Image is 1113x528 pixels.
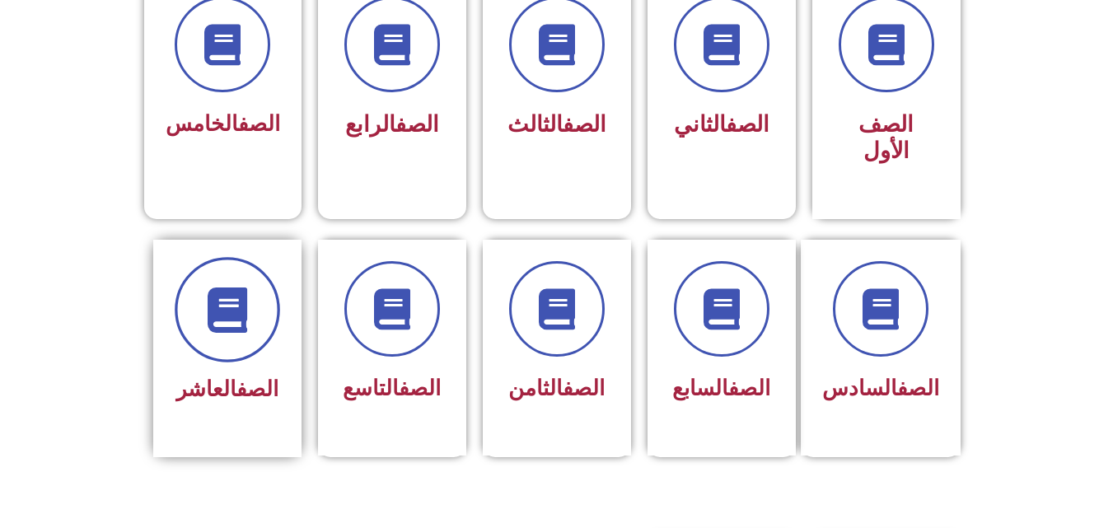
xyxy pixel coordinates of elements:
a: الصف [728,376,770,400]
a: الصف [399,376,441,400]
span: الثامن [508,376,605,400]
span: السابع [672,376,770,400]
span: العاشر [176,376,278,401]
a: الصف [395,111,439,138]
a: الصف [563,111,606,138]
span: التاسع [343,376,441,400]
span: السادس [822,376,939,400]
a: الصف [238,111,280,136]
span: الخامس [166,111,280,136]
span: الثاني [674,111,769,138]
span: الثالث [507,111,606,138]
a: الصف [236,376,278,401]
span: الرابع [345,111,439,138]
span: الصف الأول [858,111,914,164]
a: الصف [897,376,939,400]
a: الصف [726,111,769,138]
a: الصف [563,376,605,400]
